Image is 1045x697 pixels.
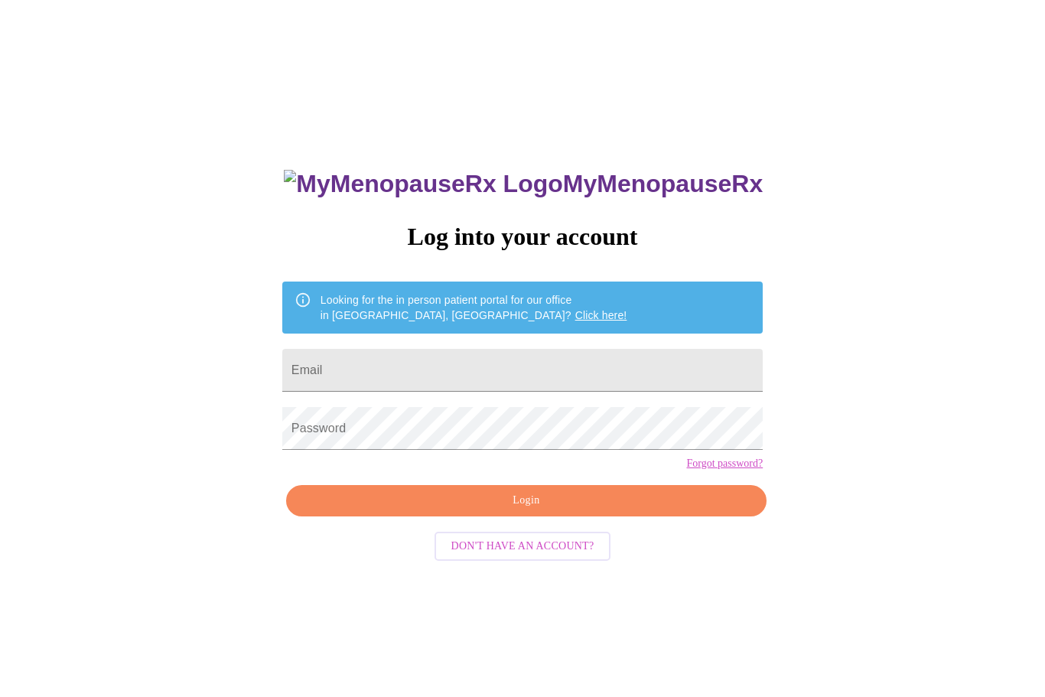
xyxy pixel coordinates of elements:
[282,223,763,251] h3: Log into your account
[451,537,594,556] span: Don't have an account?
[431,539,615,552] a: Don't have an account?
[435,532,611,562] button: Don't have an account?
[321,286,627,329] div: Looking for the in person patient portal for our office in [GEOGRAPHIC_DATA], [GEOGRAPHIC_DATA]?
[284,170,763,198] h3: MyMenopauseRx
[686,458,763,470] a: Forgot password?
[304,491,749,510] span: Login
[286,485,767,516] button: Login
[575,309,627,321] a: Click here!
[284,170,562,198] img: MyMenopauseRx Logo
